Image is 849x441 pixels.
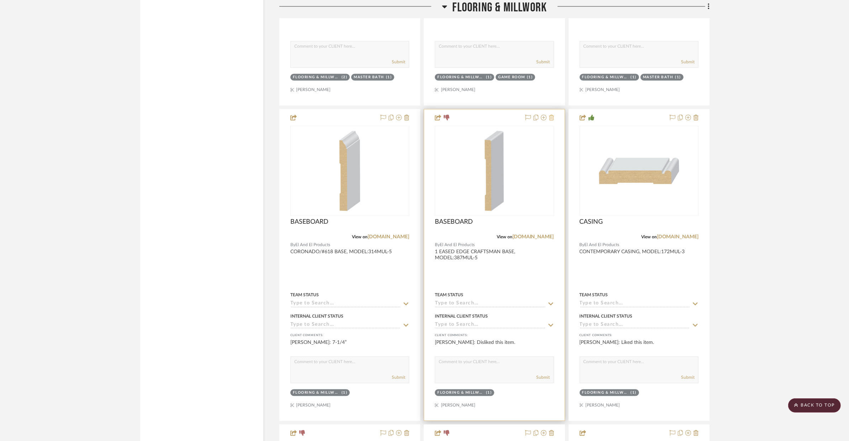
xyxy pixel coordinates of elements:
div: (1) [675,75,681,80]
div: (1) [631,390,637,395]
span: View on [497,235,512,239]
input: Type to Search… [580,301,690,307]
div: Master Bath [643,75,674,80]
img: CASING [595,126,684,215]
div: Internal Client Status [435,313,488,319]
div: (1) [527,75,533,80]
div: Flooring & Millwork [293,390,340,395]
div: 0 [435,126,553,216]
button: Submit [392,374,405,381]
div: Flooring & Millwork [582,75,629,80]
div: Flooring & Millwork [582,390,629,395]
div: Game Room [498,75,525,80]
span: BASEBOARD [290,218,328,226]
button: Submit [537,374,550,381]
a: [DOMAIN_NAME] [368,234,409,239]
div: Team Status [580,292,608,298]
button: Submit [537,59,550,65]
span: El And El Products [585,241,619,248]
div: (1) [486,390,492,395]
div: (1) [486,75,492,80]
img: BASEBOARD [450,126,539,215]
div: Internal Client Status [290,313,343,319]
img: BASEBOARD [305,126,394,215]
span: El And El Products [295,241,330,248]
div: Flooring & Millwork [437,75,484,80]
div: [PERSON_NAME]: Liked this item. [580,339,698,353]
div: Team Status [435,292,463,298]
div: Flooring & Millwork [293,75,340,80]
div: Master Bath [354,75,384,80]
div: Internal Client Status [580,313,633,319]
a: [DOMAIN_NAME] [657,234,698,239]
div: Flooring & Millwork [437,390,484,395]
input: Type to Search… [435,301,545,307]
span: View on [352,235,368,239]
div: Team Status [290,292,319,298]
button: Submit [392,59,405,65]
input: Type to Search… [290,322,401,329]
div: (2) [342,75,348,80]
input: Type to Search… [290,301,401,307]
a: [DOMAIN_NAME] [512,234,554,239]
div: (1) [631,75,637,80]
button: Submit [681,59,695,65]
span: By [580,241,585,248]
div: (1) [342,390,348,395]
span: View on [641,235,657,239]
input: Type to Search… [580,322,690,329]
span: By [290,241,295,248]
div: [PERSON_NAME]: 7-1/4” [290,339,409,353]
input: Type to Search… [435,322,545,329]
span: CASING [580,218,603,226]
div: (1) [386,75,392,80]
div: [PERSON_NAME]: Disliked this item. [435,339,554,353]
button: Submit [681,374,695,381]
span: By [435,241,440,248]
span: El And El Products [440,241,475,248]
scroll-to-top-button: BACK TO TOP [788,398,841,413]
span: BASEBOARD [435,218,473,226]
